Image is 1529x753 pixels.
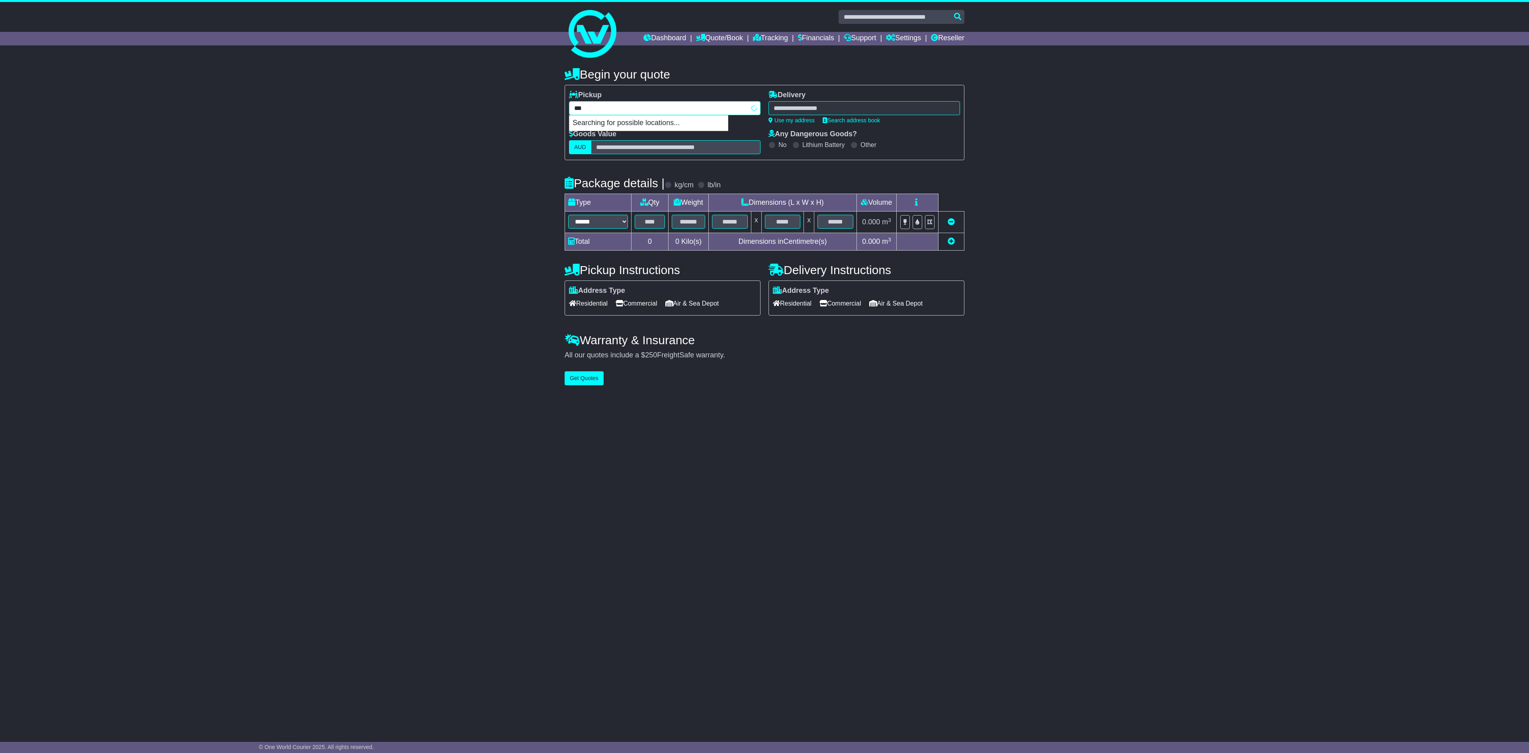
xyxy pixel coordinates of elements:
a: Settings [886,32,921,45]
span: Commercial [616,297,657,310]
sup: 3 [888,217,891,223]
td: Dimensions in Centimetre(s) [708,233,856,251]
label: lb/in [708,181,721,190]
label: Pickup [569,91,602,100]
label: Delivery [768,91,806,100]
label: Address Type [773,286,829,295]
span: Air & Sea Depot [665,297,719,310]
span: 0 [675,237,679,245]
td: Dimensions (L x W x H) [708,194,856,212]
span: 0.000 [862,218,880,226]
a: Tracking [753,32,788,45]
span: Commercial [819,297,861,310]
span: 250 [645,351,657,359]
label: Other [860,141,876,149]
td: Kilo(s) [669,233,709,251]
h4: Package details | [565,176,665,190]
a: Quote/Book [696,32,743,45]
button: Get Quotes [565,371,604,385]
p: Searching for possible locations... [569,116,728,131]
h4: Begin your quote [565,68,964,81]
a: Use my address [768,117,815,124]
td: x [751,212,761,233]
div: All our quotes include a $ FreightSafe warranty. [565,351,964,360]
h4: Warranty & Insurance [565,333,964,347]
span: 0.000 [862,237,880,245]
a: Remove this item [948,218,955,226]
span: Air & Sea Depot [869,297,923,310]
td: x [804,212,814,233]
a: Search address book [823,117,880,124]
a: Support [844,32,876,45]
a: Add new item [948,237,955,245]
span: Residential [569,297,608,310]
span: Residential [773,297,811,310]
h4: Pickup Instructions [565,263,761,276]
label: Any Dangerous Goods? [768,130,857,139]
label: Lithium Battery [802,141,845,149]
typeahead: Please provide city [569,101,761,115]
span: m [882,218,891,226]
td: Qty [632,194,669,212]
h4: Delivery Instructions [768,263,964,276]
label: Goods Value [569,130,616,139]
span: m [882,237,891,245]
a: Financials [798,32,834,45]
label: Address Type [569,286,625,295]
td: Total [565,233,632,251]
label: kg/cm [675,181,694,190]
td: Volume [856,194,896,212]
a: Dashboard [643,32,686,45]
a: Reseller [931,32,964,45]
label: No [778,141,786,149]
sup: 3 [888,237,891,243]
span: © One World Courier 2025. All rights reserved. [259,744,374,750]
td: Type [565,194,632,212]
td: Weight [669,194,709,212]
td: 0 [632,233,669,251]
label: AUD [569,140,591,154]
